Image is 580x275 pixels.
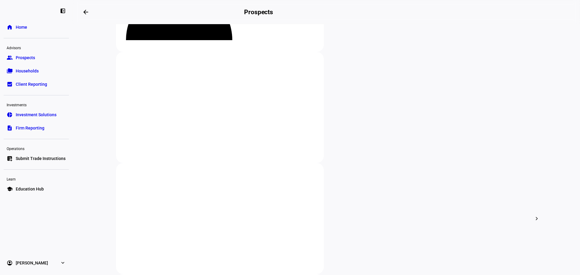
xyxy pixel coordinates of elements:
a: homeHome [4,21,69,33]
mat-icon: chevron_right [533,215,540,222]
a: descriptionFirm Reporting [4,122,69,134]
span: Households [16,68,39,74]
eth-mat-symbol: group [7,55,13,61]
eth-mat-symbol: home [7,24,13,30]
span: [PERSON_NAME] [16,260,48,266]
eth-mat-symbol: bid_landscape [7,81,13,87]
eth-mat-symbol: school [7,186,13,192]
a: bid_landscapeClient Reporting [4,78,69,90]
span: Home [16,24,27,30]
div: Operations [4,144,69,152]
span: Prospects [16,55,35,61]
a: pie_chartInvestment Solutions [4,109,69,121]
span: Submit Trade Instructions [16,155,66,161]
eth-mat-symbol: pie_chart [7,112,13,118]
span: Client Reporting [16,81,47,87]
span: Investment Solutions [16,112,56,118]
eth-mat-symbol: list_alt_add [7,155,13,161]
div: Advisors [4,43,69,52]
eth-mat-symbol: description [7,125,13,131]
div: Learn [4,174,69,183]
a: folder_copyHouseholds [4,65,69,77]
span: Education Hub [16,186,44,192]
eth-mat-symbol: left_panel_close [60,8,66,14]
a: groupProspects [4,52,69,64]
h2: Prospects [244,8,273,16]
span: Firm Reporting [16,125,44,131]
eth-mat-symbol: account_circle [7,260,13,266]
div: Investments [4,100,69,109]
eth-mat-symbol: expand_more [60,260,66,266]
mat-icon: arrow_backwards [82,8,89,16]
eth-mat-symbol: folder_copy [7,68,13,74]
